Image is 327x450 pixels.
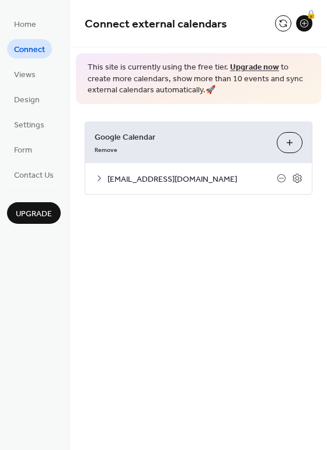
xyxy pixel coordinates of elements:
span: [EMAIL_ADDRESS][DOMAIN_NAME] [107,173,277,185]
button: Upgrade [7,202,61,224]
span: Google Calendar [95,131,267,143]
span: Settings [14,119,44,131]
a: Connect [7,39,52,58]
span: This site is currently using the free tier. to create more calendars, show more than 10 events an... [88,62,309,96]
a: Settings [7,115,51,134]
span: Upgrade [16,208,52,220]
a: Home [7,14,43,33]
a: Views [7,64,43,84]
a: Contact Us [7,165,61,184]
span: Connect external calendars [85,13,227,36]
span: Connect [14,44,45,56]
span: Home [14,19,36,31]
span: Remove [95,146,117,154]
span: Design [14,94,40,106]
a: Design [7,89,47,109]
a: Form [7,140,39,159]
a: Upgrade now [230,60,279,75]
span: Form [14,144,32,157]
span: Contact Us [14,169,54,182]
span: Views [14,69,36,81]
